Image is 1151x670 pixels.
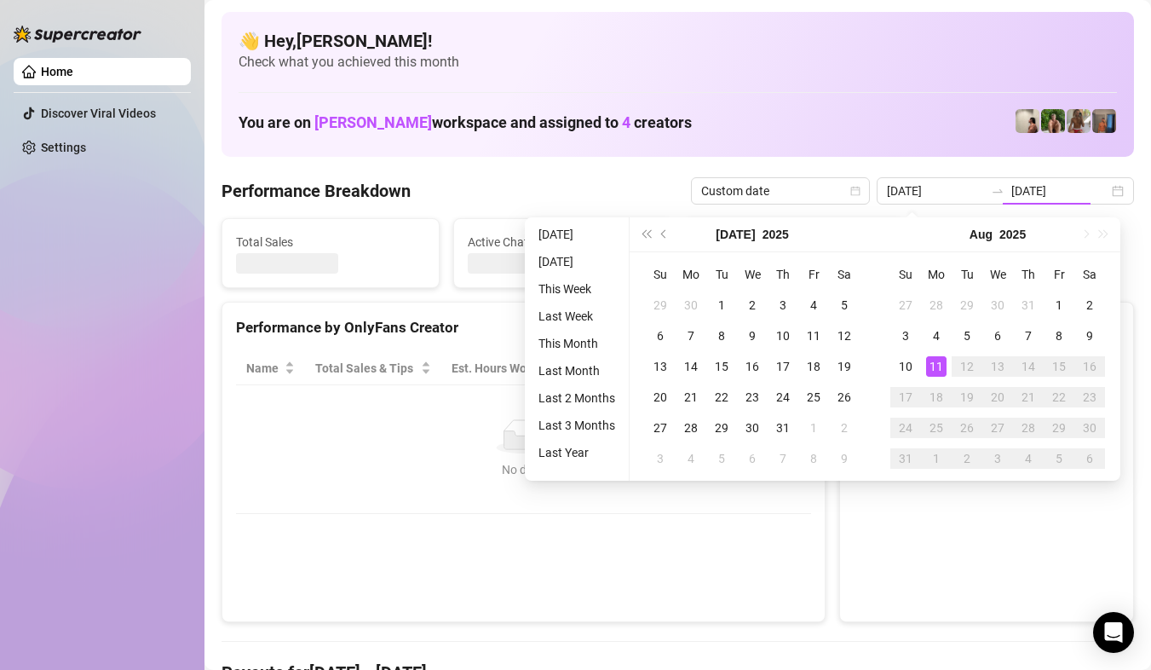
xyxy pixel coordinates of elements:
[1067,109,1091,133] img: Nathaniel
[315,359,417,378] span: Total Sales & Tips
[236,352,305,385] th: Name
[1093,612,1134,653] div: Open Intercom Messenger
[1011,182,1108,200] input: End date
[991,184,1004,198] span: to
[468,233,657,251] span: Active Chats
[239,113,692,132] h1: You are on workspace and assigned to creators
[701,178,860,204] span: Custom date
[1041,109,1065,133] img: Nathaniel
[887,182,984,200] input: Start date
[1016,109,1039,133] img: Ralphy
[14,26,141,43] img: logo-BBDzfeDw.svg
[253,460,794,479] div: No data
[239,29,1117,53] h4: 👋 Hey, [PERSON_NAME] !
[683,352,811,385] th: Chat Conversion
[854,316,1119,339] div: Sales by OnlyFans Creator
[693,359,787,378] span: Chat Conversion
[305,352,441,385] th: Total Sales & Tips
[222,179,411,203] h4: Performance Breakdown
[1092,109,1116,133] img: Wayne
[246,359,281,378] span: Name
[41,107,156,120] a: Discover Viral Videos
[699,233,889,251] span: Messages Sent
[236,316,811,339] div: Performance by OnlyFans Creator
[991,184,1004,198] span: swap-right
[589,359,659,378] span: Sales / Hour
[578,352,682,385] th: Sales / Hour
[239,53,1117,72] span: Check what you achieved this month
[41,65,73,78] a: Home
[236,233,425,251] span: Total Sales
[314,113,432,131] span: [PERSON_NAME]
[452,359,555,378] div: Est. Hours Worked
[622,113,630,131] span: 4
[850,186,860,196] span: calendar
[41,141,86,154] a: Settings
